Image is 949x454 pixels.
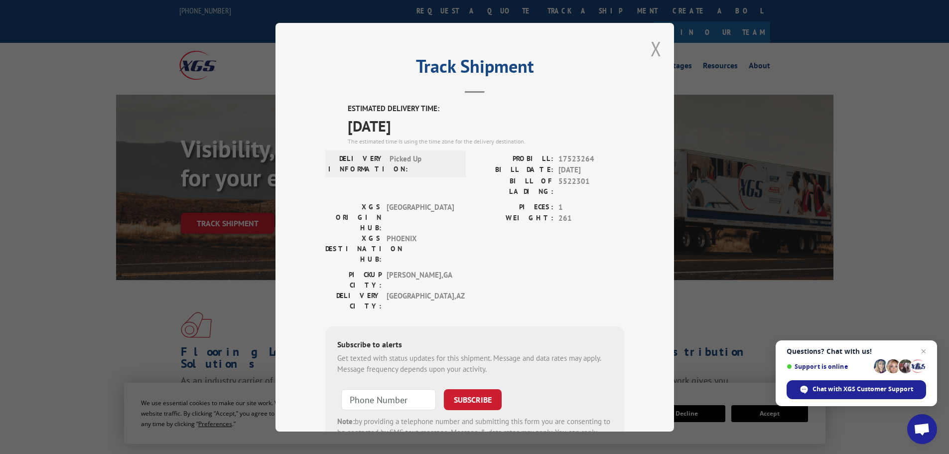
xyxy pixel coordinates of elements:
span: PHOENIX [387,233,454,264]
label: BILL DATE: [475,164,553,176]
span: [GEOGRAPHIC_DATA] [387,201,454,233]
span: Questions? Chat with us! [787,347,926,355]
div: by providing a telephone number and submitting this form you are consenting to be contacted by SM... [337,416,612,450]
label: ESTIMATED DELIVERY TIME: [348,103,624,115]
div: Open chat [907,414,937,444]
span: [DATE] [348,114,624,137]
label: PIECES: [475,201,553,213]
span: Picked Up [390,153,457,174]
input: Phone Number [341,389,436,410]
div: Chat with XGS Customer Support [787,380,926,399]
span: 17523264 [558,153,624,164]
label: XGS ORIGIN HUB: [325,201,382,233]
label: WEIGHT: [475,213,553,224]
label: PROBILL: [475,153,553,164]
span: Close chat [918,345,930,357]
span: Support is online [787,363,870,370]
span: [DATE] [558,164,624,176]
span: 5522301 [558,175,624,196]
div: Get texted with status updates for this shipment. Message and data rates may apply. Message frequ... [337,352,612,375]
div: The estimated time is using the time zone for the delivery destination. [348,137,624,146]
label: XGS DESTINATION HUB: [325,233,382,264]
label: PICKUP CITY: [325,269,382,290]
div: Subscribe to alerts [337,338,612,352]
label: BILL OF LADING: [475,175,553,196]
span: [GEOGRAPHIC_DATA] , AZ [387,290,454,311]
label: DELIVERY CITY: [325,290,382,311]
button: SUBSCRIBE [444,389,502,410]
label: DELIVERY INFORMATION: [328,153,385,174]
span: Chat with XGS Customer Support [813,385,913,394]
h2: Track Shipment [325,59,624,78]
span: 1 [558,201,624,213]
strong: Note: [337,416,355,426]
span: [PERSON_NAME] , GA [387,269,454,290]
span: 261 [558,213,624,224]
button: Close modal [651,35,662,62]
